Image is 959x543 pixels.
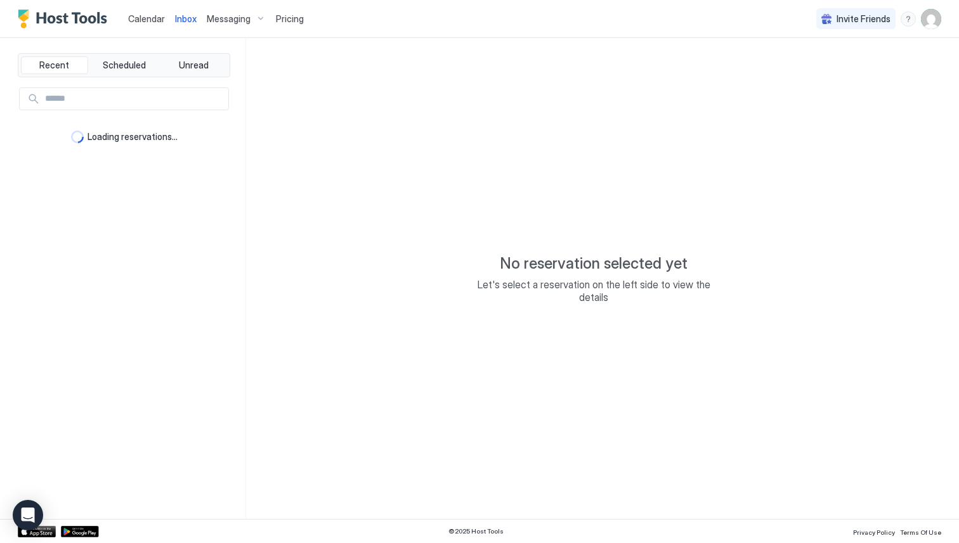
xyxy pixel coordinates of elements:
[853,528,895,536] span: Privacy Policy
[18,526,56,537] a: App Store
[18,10,113,29] a: Host Tools Logo
[61,526,99,537] a: Google Play Store
[900,528,941,536] span: Terms Of Use
[853,525,895,538] a: Privacy Policy
[160,56,227,74] button: Unread
[901,11,916,27] div: menu
[276,13,304,25] span: Pricing
[175,13,197,24] span: Inbox
[40,88,228,110] input: Input Field
[900,525,941,538] a: Terms Of Use
[175,12,197,25] a: Inbox
[13,500,43,530] div: Open Intercom Messenger
[500,254,688,273] span: No reservation selected yet
[467,278,721,303] span: Let's select a reservation on the left side to view the details
[91,56,158,74] button: Scheduled
[837,13,891,25] span: Invite Friends
[71,131,84,143] div: loading
[921,9,941,29] div: User profile
[18,53,230,77] div: tab-group
[128,12,165,25] a: Calendar
[103,60,146,71] span: Scheduled
[21,56,88,74] button: Recent
[448,527,504,535] span: © 2025 Host Tools
[88,131,178,143] span: Loading reservations...
[128,13,165,24] span: Calendar
[207,13,251,25] span: Messaging
[39,60,69,71] span: Recent
[179,60,209,71] span: Unread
